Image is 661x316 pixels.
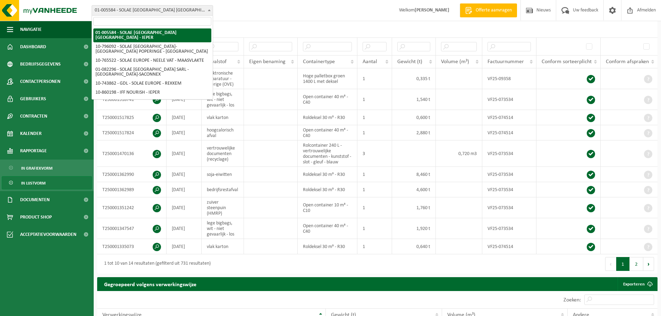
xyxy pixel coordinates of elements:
span: Kalender [20,125,42,142]
span: Afvalstof [207,59,227,65]
span: Navigatie [20,21,42,38]
td: vertrouwelijke documenten (recyclage) [202,140,244,167]
td: VF25-073534 [482,167,536,182]
td: Roldeksel 30 m³ - R30 [298,167,357,182]
td: 1 [357,89,392,110]
td: VF25-074514 [482,239,536,254]
td: 1 [357,167,392,182]
span: Aantal [363,59,377,65]
td: lege bigbags, wit - niet gevaarlijk - los [202,218,244,239]
button: Previous [605,257,616,271]
span: In lijstvorm [21,177,45,190]
td: 1 [357,68,392,89]
td: Open container 40 m³ - C40 [298,89,357,110]
td: 3 [357,140,392,167]
a: In lijstvorm [2,176,92,189]
button: Next [643,257,654,271]
td: T250001351242 [97,197,167,218]
span: In grafiekvorm [21,162,52,175]
span: 01-005584 - SOLAE BELGIUM NV - IEPER [92,6,213,15]
td: [DATE] [167,239,202,254]
span: Product Shop [20,208,52,226]
td: 1 [357,182,392,197]
td: lege bigbags, wit - niet gevaarlijk - los [202,89,244,110]
span: Containertype [303,59,335,65]
td: T250001470136 [97,140,167,167]
td: [DATE] [167,167,202,182]
td: Open container 40 m³ - C40 [298,218,357,239]
td: Open container 10 m³ - C10 [298,197,357,218]
td: T250001517825 [97,110,167,125]
td: 0,600 t [392,110,436,125]
button: 1 [616,257,630,271]
td: 1 [357,197,392,218]
td: zuiver steenpuin (HMRP) [202,197,244,218]
td: T250001362989 [97,182,167,197]
span: Rapportage [20,142,47,160]
a: In grafiekvorm [2,161,92,174]
td: 1,760 t [392,197,436,218]
strong: [PERSON_NAME] [415,8,449,13]
li: 10-765522 - SOLAE EUROPE - NEELE VAT - MAASVLAKTE [93,56,211,65]
td: [DATE] [167,197,202,218]
span: Contracten [20,108,47,125]
span: Volume (m³) [441,59,469,65]
span: Dashboard [20,38,46,55]
td: VF25-073534 [482,89,536,110]
li: 10-743862 - GDL - SOLAE EUROPE - REKKEM [93,79,211,88]
button: 2 [630,257,643,271]
td: Roldeksel 30 m³ - R30 [298,110,357,125]
td: 1,540 t [392,89,436,110]
td: soja-eiwitten [202,167,244,182]
span: Bedrijfsgegevens [20,55,61,73]
li: 01-082296 - SOLAE [GEOGRAPHIC_DATA] SARL - [GEOGRAPHIC_DATA]-SACONNEX [93,65,211,79]
td: [DATE] [167,110,202,125]
td: 1 [357,218,392,239]
td: [DATE] [167,218,202,239]
td: Roldeksel 30 m³ - R30 [298,239,357,254]
td: 1 [357,110,392,125]
td: 1 [357,239,392,254]
td: Rolcontainer 240 L - vertrouwelijke documenten - kunststof - slot - gleuf - blauw [298,140,357,167]
li: 10-860198 - IFF NOURISH - IEPER [93,88,211,97]
td: VF25-073534 [482,218,536,239]
li: 01-005584 - SOLAE [GEOGRAPHIC_DATA] [GEOGRAPHIC_DATA] - IEPER [93,28,211,42]
td: VF25-09358 [482,68,536,89]
td: 0,335 t [392,68,436,89]
span: Conform afspraken [606,59,649,65]
span: Factuurnummer [488,59,524,65]
td: VF25-073534 [482,197,536,218]
div: 1 tot 10 van 14 resultaten (gefilterd uit 731 resultaten) [101,258,211,270]
td: 1,920 t [392,218,436,239]
td: hoogcalorisch afval [202,125,244,140]
a: Exporteren [618,277,657,291]
a: Offerte aanvragen [460,3,517,17]
td: Hoge palletbox groen 1400 L met deksel [298,68,357,89]
td: bedrijfsrestafval [202,182,244,197]
td: vlak karton [202,110,244,125]
td: 0,720 m3 [436,140,482,167]
span: Contactpersonen [20,73,60,90]
td: 1 [357,125,392,140]
span: Acceptatievoorwaarden [20,226,76,243]
td: vlak karton [202,239,244,254]
td: [DATE] [167,182,202,197]
td: elektronische apparatuur - overige (OVE) [202,68,244,89]
span: Gebruikers [20,90,46,108]
td: VF25-074514 [482,125,536,140]
span: 01-005584 - SOLAE BELGIUM NV - IEPER [92,5,213,16]
td: 0,640 t [392,239,436,254]
span: Gewicht (t) [397,59,422,65]
span: Eigen benaming [249,59,286,65]
td: VF25-074514 [482,110,536,125]
td: VF25-073534 [482,140,536,167]
td: Open container 40 m³ - C40 [298,125,357,140]
h2: Gegroepeerd volgens verwerkingswijze [97,277,203,291]
td: Roldeksel 30 m³ - R30 [298,182,357,197]
td: T250001347547 [97,218,167,239]
td: [DATE] [167,140,202,167]
td: VF25-073534 [482,182,536,197]
label: Zoeken: [563,297,581,303]
span: Conform sorteerplicht [542,59,592,65]
td: T250001362990 [97,167,167,182]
